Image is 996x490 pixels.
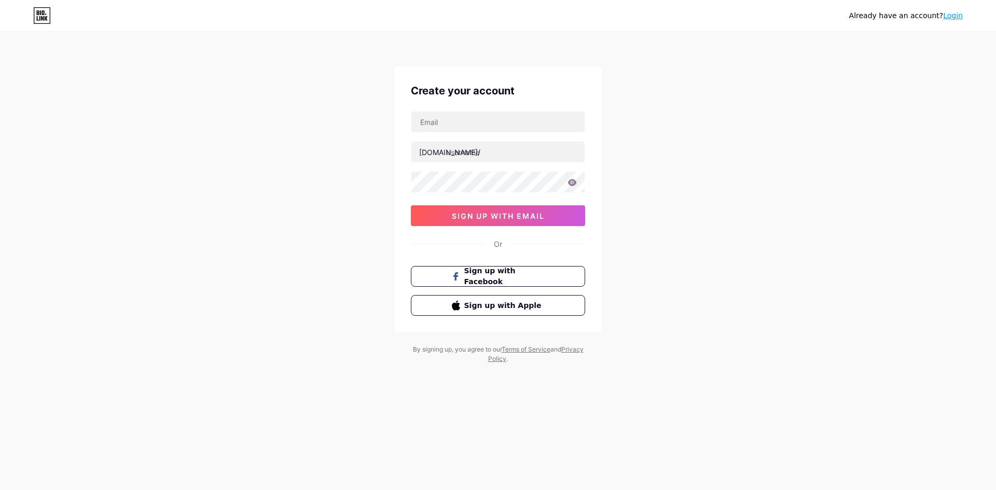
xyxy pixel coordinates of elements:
div: By signing up, you agree to our and . [410,345,586,363]
span: Sign up with Apple [464,300,545,311]
button: Sign up with Facebook [411,266,585,287]
span: Sign up with Facebook [464,265,545,287]
span: sign up with email [452,212,545,220]
div: Or [494,239,502,249]
div: Create your account [411,83,585,99]
a: Login [943,11,963,20]
button: Sign up with Apple [411,295,585,316]
input: Email [411,111,585,132]
div: Already have an account? [849,10,963,21]
div: [DOMAIN_NAME]/ [419,147,480,158]
a: Terms of Service [502,345,550,353]
button: sign up with email [411,205,585,226]
input: username [411,142,585,162]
